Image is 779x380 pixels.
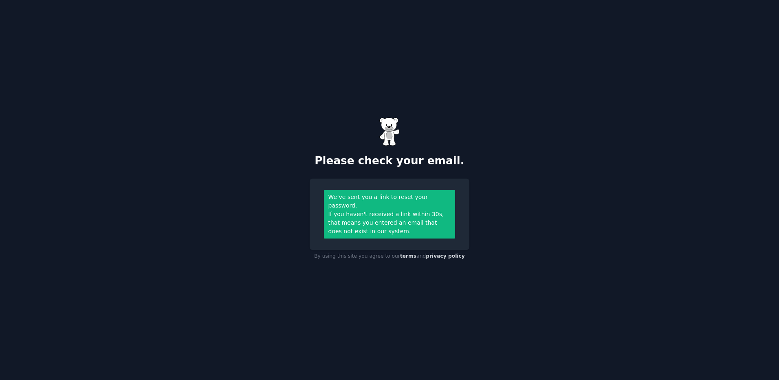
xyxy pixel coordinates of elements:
h2: Please check your email. [310,155,469,168]
div: If you haven't received a link within 30s, that means you entered an email that does not exist in... [328,210,451,236]
a: terms [400,253,416,259]
div: We’ve sent you a link to reset your password. [328,193,451,210]
div: By using this site you agree to our and [310,250,469,263]
a: privacy policy [426,253,465,259]
img: Gummy Bear [379,117,400,146]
